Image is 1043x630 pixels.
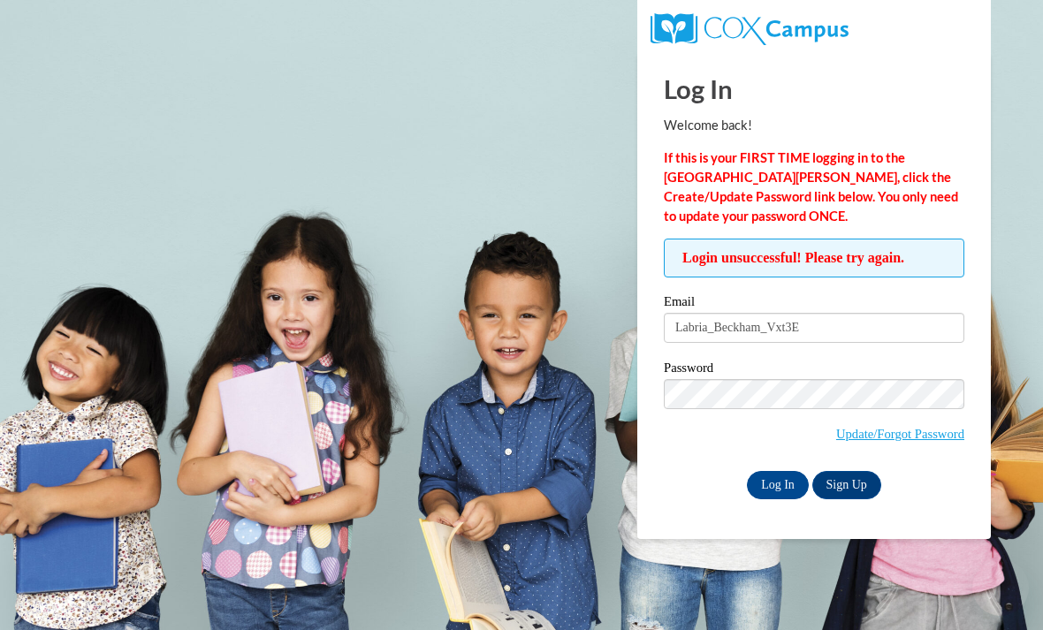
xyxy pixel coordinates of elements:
[664,361,964,379] label: Password
[664,116,964,135] p: Welcome back!
[972,559,1029,616] iframe: Button to launch messaging window
[664,150,958,224] strong: If this is your FIRST TIME logging in to the [GEOGRAPHIC_DATA][PERSON_NAME], click the Create/Upd...
[651,13,849,45] img: COX Campus
[664,295,964,313] label: Email
[664,71,964,107] h1: Log In
[747,471,809,499] input: Log In
[664,239,964,277] span: Login unsuccessful! Please try again.
[812,471,881,499] a: Sign Up
[836,427,964,441] a: Update/Forgot Password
